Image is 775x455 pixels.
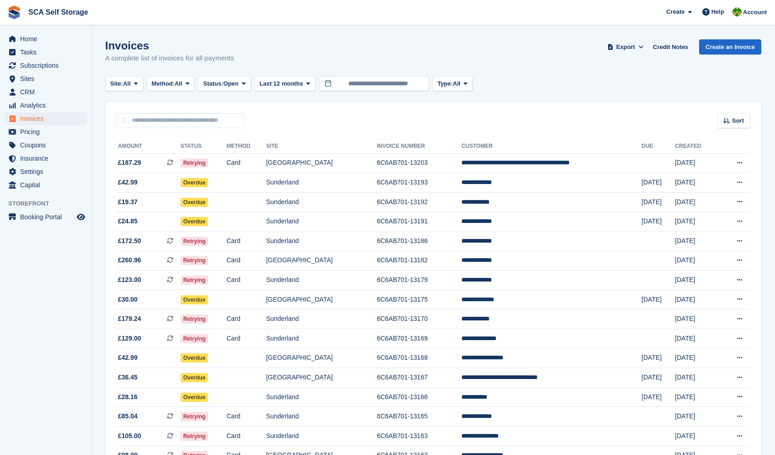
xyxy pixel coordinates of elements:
[20,99,75,112] span: Analytics
[181,237,208,246] span: Retrying
[461,139,641,154] th: Customer
[7,5,21,19] img: stora-icon-8386f47178a22dfd0bd8f6a31ec36ba5ce8667c1dd55bd0f319d3a0aa187defe.svg
[377,232,461,251] td: 6C6AB701-13186
[377,387,461,407] td: 6C6AB701-13166
[5,46,86,59] a: menu
[181,412,208,421] span: Retrying
[5,211,86,223] a: menu
[641,139,675,154] th: Due
[675,251,718,271] td: [DATE]
[377,173,461,193] td: 6C6AB701-13193
[675,290,718,309] td: [DATE]
[181,217,208,226] span: Overdue
[118,314,141,324] span: £179.24
[266,348,377,368] td: [GEOGRAPHIC_DATA]
[732,116,744,125] span: Sort
[377,368,461,388] td: 6C6AB701-13167
[226,329,266,349] td: Card
[226,232,266,251] td: Card
[266,212,377,232] td: Sunderland
[118,353,138,363] span: £42.99
[5,99,86,112] a: menu
[226,271,266,290] td: Card
[266,251,377,271] td: [GEOGRAPHIC_DATA]
[226,251,266,271] td: Card
[266,290,377,309] td: [GEOGRAPHIC_DATA]
[5,165,86,178] a: menu
[118,217,138,226] span: £24.85
[20,32,75,45] span: Home
[266,407,377,427] td: Sunderland
[5,59,86,72] a: menu
[181,393,208,402] span: Overdue
[377,212,461,232] td: 6C6AB701-13191
[675,329,718,349] td: [DATE]
[675,348,718,368] td: [DATE]
[641,348,675,368] td: [DATE]
[20,112,75,125] span: Invoices
[675,139,718,154] th: Created
[641,368,675,388] td: [DATE]
[198,76,251,92] button: Status: Open
[641,290,675,309] td: [DATE]
[266,232,377,251] td: Sunderland
[105,76,143,92] button: Site: All
[118,158,141,168] span: £187.29
[118,373,138,382] span: £36.45
[377,309,461,329] td: 6C6AB701-13170
[181,178,208,187] span: Overdue
[181,139,227,154] th: Status
[226,153,266,173] td: Card
[5,32,86,45] a: menu
[675,427,718,446] td: [DATE]
[181,295,208,304] span: Overdue
[377,192,461,212] td: 6C6AB701-13192
[377,153,461,173] td: 6C6AB701-13203
[123,79,131,88] span: All
[5,72,86,85] a: menu
[377,407,461,427] td: 6C6AB701-13165
[105,53,234,64] p: A complete list of invoices for all payments
[118,334,141,343] span: £129.00
[377,251,461,271] td: 6C6AB701-13182
[175,79,182,88] span: All
[147,76,195,92] button: Method: All
[641,173,675,193] td: [DATE]
[675,212,718,232] td: [DATE]
[743,8,767,17] span: Account
[616,43,635,52] span: Export
[266,427,377,446] td: Sunderland
[25,5,92,20] a: SCA Self Storage
[675,153,718,173] td: [DATE]
[118,295,138,304] span: £30.00
[226,139,266,154] th: Method
[20,179,75,191] span: Capital
[641,192,675,212] td: [DATE]
[20,59,75,72] span: Subscriptions
[453,79,460,88] span: All
[266,153,377,173] td: [GEOGRAPHIC_DATA]
[181,334,208,343] span: Retrying
[675,407,718,427] td: [DATE]
[118,431,141,441] span: £105.00
[5,139,86,152] a: menu
[8,199,91,208] span: Storefront
[675,387,718,407] td: [DATE]
[181,432,208,441] span: Retrying
[181,198,208,207] span: Overdue
[110,79,123,88] span: Site:
[226,309,266,329] td: Card
[260,79,303,88] span: Last 12 months
[266,271,377,290] td: Sunderland
[118,255,141,265] span: £260.96
[20,72,75,85] span: Sites
[266,387,377,407] td: Sunderland
[181,276,208,285] span: Retrying
[20,125,75,138] span: Pricing
[5,152,86,165] a: menu
[666,7,684,16] span: Create
[675,173,718,193] td: [DATE]
[649,39,692,54] a: Credit Notes
[116,139,181,154] th: Amount
[20,46,75,59] span: Tasks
